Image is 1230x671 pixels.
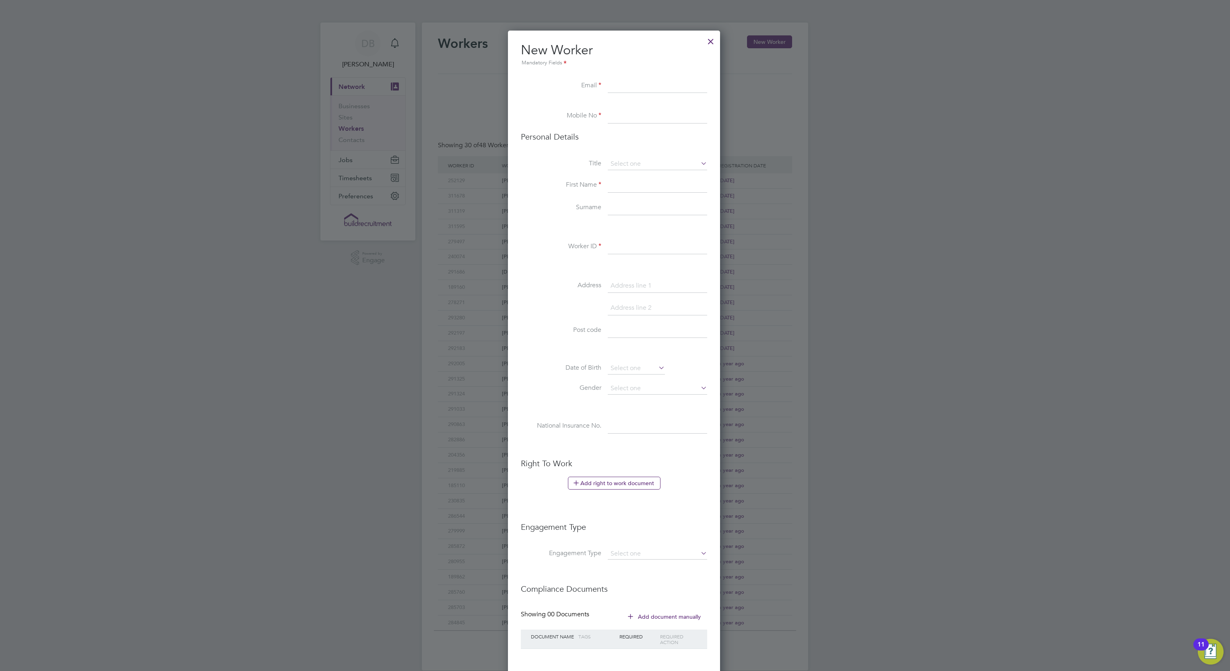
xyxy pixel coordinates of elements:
[608,383,707,395] input: Select one
[521,111,601,120] label: Mobile No
[521,549,601,558] label: Engagement Type
[521,422,601,430] label: National Insurance No.
[1198,639,1224,665] button: Open Resource Center, 11 new notifications
[576,630,617,643] div: Tags
[521,576,707,594] h3: Compliance Documents
[521,281,601,290] label: Address
[521,181,601,189] label: First Name
[521,42,707,68] h2: New Worker
[608,548,707,560] input: Select one
[529,630,576,643] div: Document Name
[521,458,707,469] h3: Right To Work
[521,132,707,142] h3: Personal Details
[622,610,707,623] button: Add document manually
[521,384,601,392] label: Gender
[617,630,658,643] div: Required
[521,242,601,251] label: Worker ID
[521,514,707,532] h3: Engagement Type
[1197,644,1205,655] div: 11
[521,81,601,90] label: Email
[608,301,707,315] input: Address line 2
[608,279,707,293] input: Address line 1
[521,203,601,212] label: Surname
[521,326,601,334] label: Post code
[658,630,699,649] div: Required Action
[521,610,591,619] div: Showing
[608,158,707,170] input: Select one
[521,364,601,372] label: Date of Birth
[521,59,707,68] div: Mandatory Fields
[568,477,660,490] button: Add right to work document
[608,362,665,375] input: Select one
[547,610,589,618] span: 00 Documents
[521,159,601,168] label: Title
